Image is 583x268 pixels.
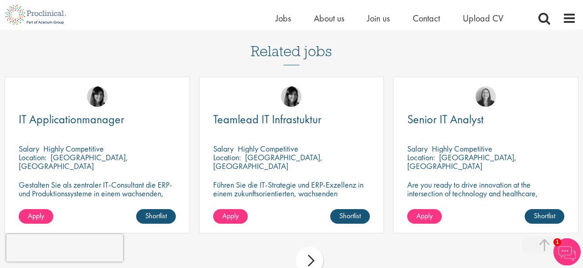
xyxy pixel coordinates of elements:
[476,86,496,107] img: Mia Kellerman
[553,238,561,246] span: 1
[28,211,44,221] span: Apply
[407,152,435,163] span: Location:
[251,21,332,65] h3: Related jobs
[213,209,248,224] a: Apply
[222,211,239,221] span: Apply
[314,12,344,24] a: About us
[213,111,322,127] span: Teamlead IT Infrastuktur
[463,12,503,24] a: Upload CV
[213,114,370,125] a: Teamlead IT Infrastuktur
[19,209,53,224] a: Apply
[407,114,564,125] a: Senior IT Analyst
[43,143,104,154] p: Highly Competitive
[407,111,484,127] span: Senior IT Analyst
[136,209,176,224] a: Shortlist
[525,209,564,224] a: Shortlist
[432,143,492,154] p: Highly Competitive
[407,180,564,215] p: Are you ready to drive innovation at the intersection of technology and healthcare, transforming ...
[407,209,442,224] a: Apply
[213,152,241,163] span: Location:
[416,211,433,221] span: Apply
[213,152,322,171] p: [GEOGRAPHIC_DATA], [GEOGRAPHIC_DATA]
[213,143,234,154] span: Salary
[276,12,291,24] a: Jobs
[330,209,370,224] a: Shortlist
[19,152,128,171] p: [GEOGRAPHIC_DATA], [GEOGRAPHIC_DATA]
[19,111,124,127] span: IT Applicationmanager
[213,180,370,206] p: Führen Sie die IT-Strategie und ERP-Exzellenz in einem zukunftsorientierten, wachsenden Unternehm...
[281,86,302,107] img: Tesnim Chagklil
[19,152,46,163] span: Location:
[19,143,39,154] span: Salary
[19,180,176,215] p: Gestalten Sie als zentraler IT-Consultant die ERP- und Produktionssysteme in einem wachsenden, in...
[407,143,428,154] span: Salary
[413,12,440,24] a: Contact
[553,238,581,266] img: Chatbot
[19,114,176,125] a: IT Applicationmanager
[87,86,107,107] img: Tesnim Chagklil
[367,12,390,24] a: Join us
[407,152,517,171] p: [GEOGRAPHIC_DATA], [GEOGRAPHIC_DATA]
[238,143,298,154] p: Highly Competitive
